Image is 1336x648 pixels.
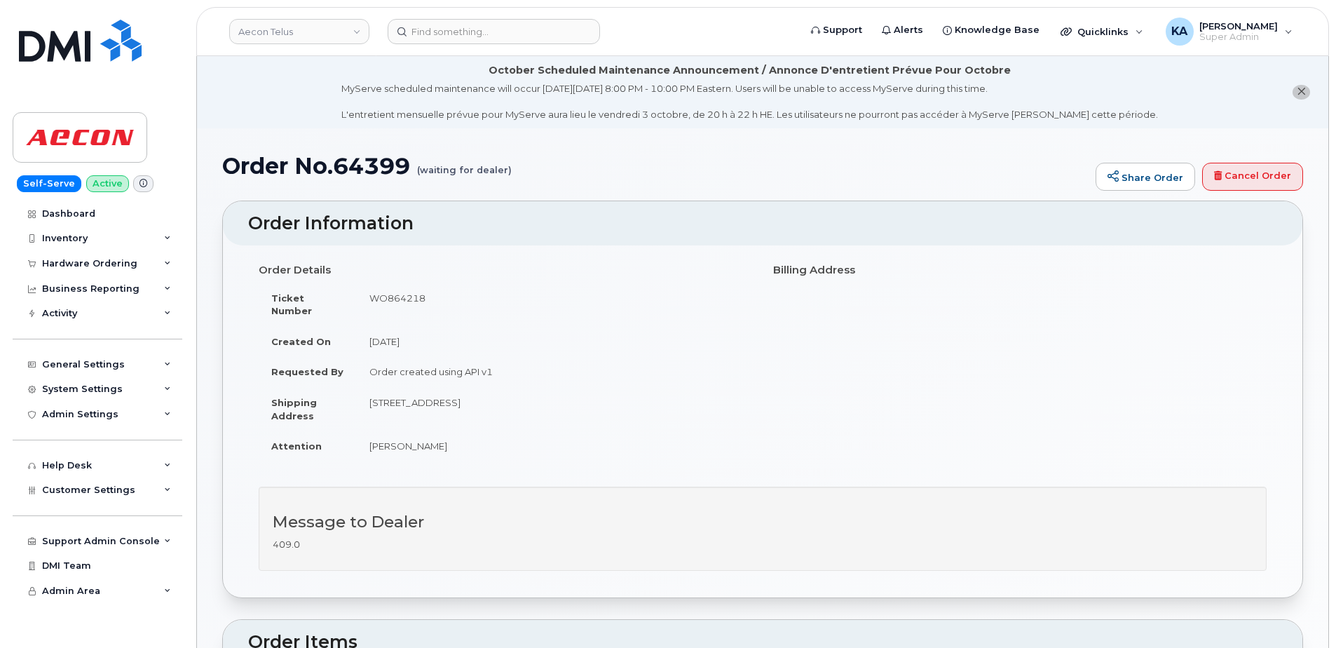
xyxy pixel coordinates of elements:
td: Order created using API v1 [357,356,752,387]
strong: Shipping Address [271,397,317,421]
h1: Order No.64399 [222,154,1089,178]
button: close notification [1293,85,1310,100]
td: [STREET_ADDRESS] [357,387,752,431]
td: [PERSON_NAME] [357,431,752,461]
a: Cancel Order [1202,163,1303,191]
small: (waiting for dealer) [417,154,512,175]
strong: Ticket Number [271,292,312,317]
strong: Requested By [271,366,343,377]
strong: Attention [271,440,322,452]
td: [DATE] [357,326,752,357]
p: 409.0 [273,538,1253,551]
div: October Scheduled Maintenance Announcement / Annonce D'entretient Prévue Pour Octobre [489,63,1011,78]
strong: Created On [271,336,331,347]
div: MyServe scheduled maintenance will occur [DATE][DATE] 8:00 PM - 10:00 PM Eastern. Users will be u... [341,82,1158,121]
h4: Order Details [259,264,752,276]
td: WO864218 [357,283,752,326]
h2: Order Information [248,214,1277,234]
a: Share Order [1096,163,1195,191]
h3: Message to Dealer [273,513,1253,531]
h4: Billing Address [773,264,1267,276]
